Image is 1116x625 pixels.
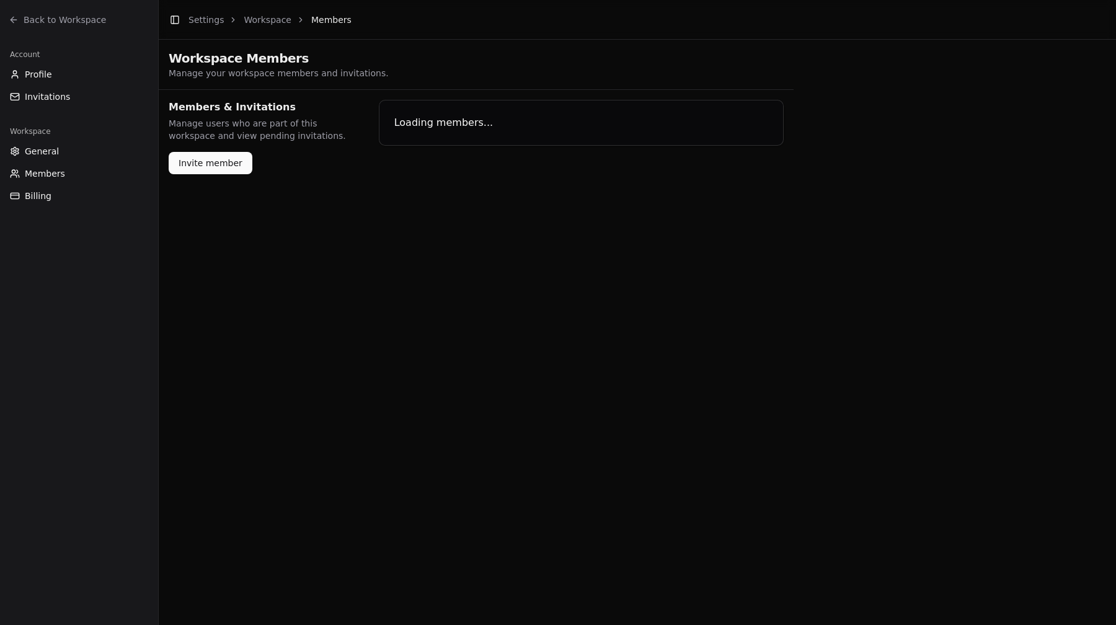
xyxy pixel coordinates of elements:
[188,14,352,26] nav: breadcrumb
[25,68,52,81] span: Profile
[5,64,153,84] button: Profile
[24,14,106,26] span: Back to Workspace
[5,186,153,206] button: Billing
[311,14,352,26] span: Members
[5,87,153,107] button: Invitations
[5,164,153,184] button: Members
[394,115,768,130] p: Loading members...
[169,50,784,67] h1: Workspace Members
[169,100,364,115] h2: Members & Invitations
[25,190,51,202] span: Billing
[5,122,153,141] div: Workspace
[5,45,153,64] div: Account
[25,145,59,157] span: General
[5,10,153,30] a: Back to Workspace
[169,67,784,79] p: Manage your workspace members and invitations.
[25,91,70,103] span: Invitations
[169,117,364,142] p: Manage users who are part of this workspace and view pending invitations.
[188,15,224,25] a: Settings
[5,141,153,161] button: General
[25,167,65,180] span: Members
[244,15,291,25] a: Workspace
[169,152,252,174] button: Invite member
